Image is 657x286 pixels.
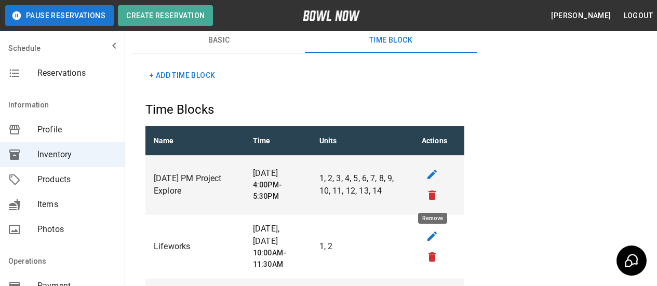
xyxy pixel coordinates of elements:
[253,223,303,248] p: [DATE], [DATE]
[37,124,116,136] span: Profile
[547,6,615,25] button: [PERSON_NAME]
[5,5,114,26] button: Pause Reservations
[133,28,477,53] div: basic tabs example
[253,167,303,180] p: [DATE]
[422,226,443,247] button: edit
[145,66,219,85] button: + Add Time Block
[154,240,236,253] p: Lifeworks
[133,28,305,53] button: Basic
[620,6,657,25] button: Logout
[319,240,405,253] p: 1, 2
[118,5,213,26] button: Create Reservation
[303,10,360,21] img: logo
[422,185,443,206] button: remove
[37,173,116,186] span: Products
[413,126,464,156] th: Actions
[418,213,447,224] div: Remove
[154,172,236,197] p: [DATE] PM Project Explore
[245,126,311,156] th: Time
[145,126,245,156] th: Name
[305,28,477,53] button: Time Block
[37,67,116,79] span: Reservations
[145,101,464,118] h5: Time Blocks
[422,247,443,267] button: remove
[319,172,405,197] p: 1, 2, 3, 4, 5, 6, 7, 8, 9, 10, 11, 12, 13, 14
[37,198,116,211] span: Items
[253,180,303,202] h6: 4:00PM-5:30PM
[422,164,443,185] button: edit
[253,248,303,270] h6: 10:00AM-11:30AM
[37,148,116,161] span: Inventory
[311,126,413,156] th: Units
[37,223,116,236] span: Photos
